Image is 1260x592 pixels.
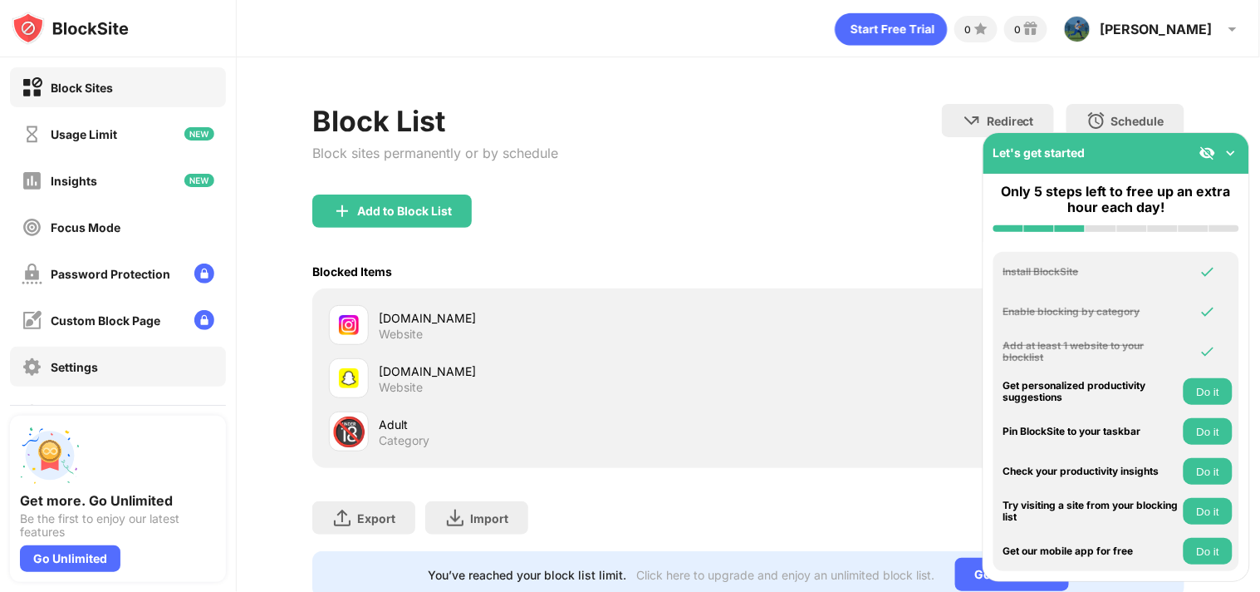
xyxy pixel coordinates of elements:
div: Be the first to enjoy our latest features [20,512,216,539]
img: logo-blocksite.svg [12,12,129,45]
div: Import [470,511,508,525]
img: password-protection-off.svg [22,264,42,284]
div: 🔞 [331,415,366,449]
div: Adult [379,416,748,433]
div: Password Protection [51,267,170,281]
div: animation [835,12,948,46]
img: new-icon.svg [184,127,214,141]
div: Pin BlockSite to your taskbar [1003,426,1179,437]
div: Check your productivity insights [1003,466,1179,477]
div: 0 [964,23,971,36]
img: block-on.svg [22,77,42,98]
img: lock-menu.svg [194,264,214,284]
div: You’ve reached your block list limit. [429,568,627,582]
div: Block sites permanently or by schedule [312,145,558,161]
img: eye-not-visible.svg [1199,145,1216,161]
div: Insights [51,174,97,188]
img: omni-check.svg [1199,303,1216,320]
img: reward-small.svg [1021,19,1041,39]
div: Settings [51,360,98,374]
div: Website [379,380,423,395]
img: favicons [339,368,359,388]
button: Do it [1184,538,1233,565]
div: 0 [1014,23,1021,36]
div: Focus Mode [51,220,120,234]
div: Get more. Go Unlimited [20,492,216,509]
div: Try visiting a site from your blocking list [1003,500,1179,524]
div: Get our mobile app for free [1003,545,1179,557]
div: Block List [312,104,558,138]
div: Usage Limit [51,127,117,141]
div: Go Unlimited [20,545,120,572]
div: Go Unlimited [955,558,1069,591]
img: new-icon.svg [184,174,214,187]
div: Category [379,433,429,448]
div: Click here to upgrade and enjoy an unlimited block list. [637,568,935,582]
img: omni-setup-toggle.svg [1223,145,1239,161]
div: Add at least 1 website to your blocklist [1003,340,1179,364]
div: [PERSON_NAME] [1101,21,1213,37]
div: Enable blocking by category [1003,306,1179,318]
div: Get personalized productivity suggestions [1003,380,1179,404]
div: Let's get started [993,146,1086,160]
img: points-small.svg [971,19,991,39]
img: push-unlimited.svg [20,426,80,486]
button: Do it [1184,498,1233,525]
img: settings-off.svg [22,357,42,377]
div: Block Sites [51,81,113,95]
div: Export [357,511,395,525]
img: lock-menu.svg [194,310,214,330]
img: ACg8ocIngwt0atHrvCjwOXL56adNOOyQynjW2cpJrzqaGhY9pEcZNXs=s96-c [1064,16,1091,42]
img: focus-off.svg [22,217,42,238]
img: omni-check.svg [1199,264,1216,280]
img: about-off.svg [22,403,42,424]
div: Add to Block List [357,205,452,218]
img: customize-block-page-off.svg [22,310,42,331]
div: Only 5 steps left to free up an extra hour each day! [993,184,1239,215]
div: Custom Block Page [51,313,160,328]
img: insights-off.svg [22,170,42,191]
div: Blocked Items [312,264,392,279]
img: time-usage-off.svg [22,124,42,145]
div: [DOMAIN_NAME] [379,363,748,380]
div: [DOMAIN_NAME] [379,309,748,327]
button: Do it [1184,458,1233,485]
div: Install BlockSite [1003,266,1179,278]
img: omni-check.svg [1199,343,1216,360]
div: Redirect [987,114,1034,128]
div: Schedule [1111,114,1164,128]
button: Do it [1184,418,1233,445]
div: Website [379,327,423,342]
button: Do it [1184,378,1233,405]
img: favicons [339,315,359,335]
